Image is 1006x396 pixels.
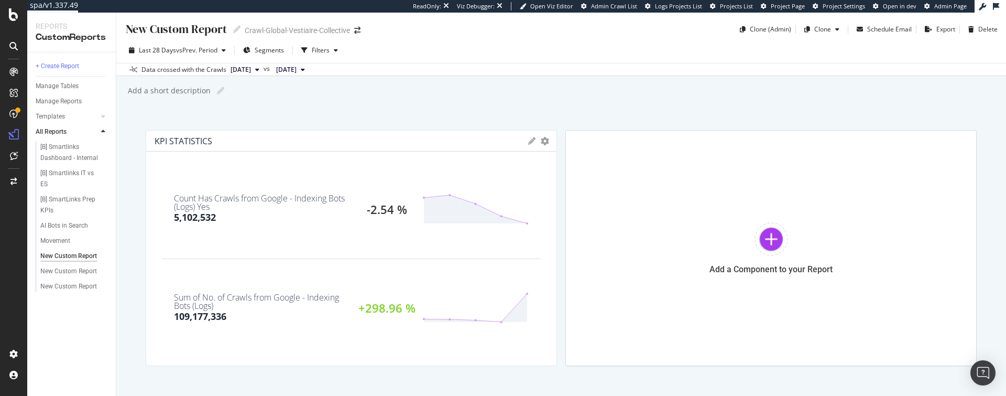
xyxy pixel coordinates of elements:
[174,211,216,224] div: 5,102,532
[934,2,967,10] span: Admin Page
[125,42,230,59] button: Last 28 DaysvsPrev. Period
[352,303,423,313] div: +298.96 %
[709,264,833,274] div: Add a Component to your Report
[127,85,211,96] div: Add a short description
[970,360,996,386] div: Open Intercom Messenger
[312,46,330,55] div: Filters
[964,21,998,38] button: Delete
[591,2,637,10] span: Admin Crawl List
[264,64,272,73] span: vs
[40,168,99,190] div: [B] Smartlinks IT vs ES
[40,266,97,277] div: New Custom Report
[176,46,217,55] span: vs Prev. Period
[255,46,284,55] span: Segments
[40,194,100,216] div: [B] SmartLinks Prep KPIs
[710,2,753,10] a: Projects List
[655,2,702,10] span: Logs Projects List
[36,31,107,44] div: CustomReports
[354,27,360,34] div: arrow-right-arrow-left
[457,2,495,10] div: Viz Debugger:
[174,293,352,310] div: Sum of No. of Crawls from Google - Indexing Bots (Logs)
[40,194,108,216] a: [B] SmartLinks Prep KPIs
[40,281,108,292] a: New Custom Report
[883,2,916,10] span: Open in dev
[40,220,88,231] div: AI Bots in Search
[40,236,70,247] div: Movement
[761,2,805,10] a: Project Page
[276,65,297,74] span: 2025 Aug. 19th
[823,2,865,10] span: Project Settings
[736,21,791,38] button: Clone (Admin)
[867,25,912,34] div: Schedule Email
[852,21,912,38] button: Schedule Email
[645,2,702,10] a: Logs Projects List
[520,2,573,10] a: Open Viz Editor
[921,21,955,38] button: Export
[141,65,226,74] div: Data crossed with the Crawls
[233,26,240,33] i: Edit report name
[297,42,342,59] button: Filters
[40,251,108,262] a: New Custom Report
[125,21,227,37] div: New Custom Report
[771,2,805,10] span: Project Page
[226,63,264,76] button: [DATE]
[36,61,108,72] a: + Create Report
[541,137,549,145] div: gear
[814,25,831,34] div: Clone
[36,126,67,137] div: All Reports
[40,168,108,190] a: [B] Smartlinks IT vs ES
[581,2,637,10] a: Admin Crawl List
[530,2,573,10] span: Open Viz Editor
[36,21,107,31] div: Reports
[40,251,97,262] div: New Custom Report
[36,61,79,72] div: + Create Report
[873,2,916,10] a: Open in dev
[155,136,212,146] div: KPI STATISTICS
[272,63,309,76] button: [DATE]
[231,65,251,74] span: 2025 Sep. 16th
[146,130,557,366] div: KPI STATISTICSgeargearCount Has Crawls from Google - Indexing Bots (Logs) Yes5,102,532-2.54 %Sum ...
[174,310,226,324] div: 109,177,336
[40,142,108,164] a: [B] Smartlinks Dashboard - Internal
[936,25,955,34] div: Export
[813,2,865,10] a: Project Settings
[924,2,967,10] a: Admin Page
[40,220,108,231] a: AI Bots in Search
[239,42,288,59] button: Segments
[174,194,352,211] div: Count Has Crawls from Google - Indexing Bots (Logs) Yes
[40,266,108,277] a: New Custom Report
[36,81,79,92] div: Manage Tables
[750,25,791,34] div: Clone (Admin)
[36,81,108,92] a: Manage Tables
[36,126,98,137] a: All Reports
[720,2,753,10] span: Projects List
[40,236,108,247] a: Movement
[40,281,97,292] div: New Custom Report
[245,25,350,36] div: Crawl-Global-Vestiaire-Collective
[978,25,998,34] div: Delete
[36,111,65,122] div: Templates
[800,21,844,38] button: Clone
[217,87,224,94] i: Edit report name
[352,204,423,215] div: -2.54 %
[40,142,102,164] div: [B] Smartlinks Dashboard - Internal
[139,46,176,55] span: Last 28 Days
[413,2,441,10] div: ReadOnly:
[36,96,82,107] div: Manage Reports
[36,111,98,122] a: Templates
[36,96,108,107] a: Manage Reports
